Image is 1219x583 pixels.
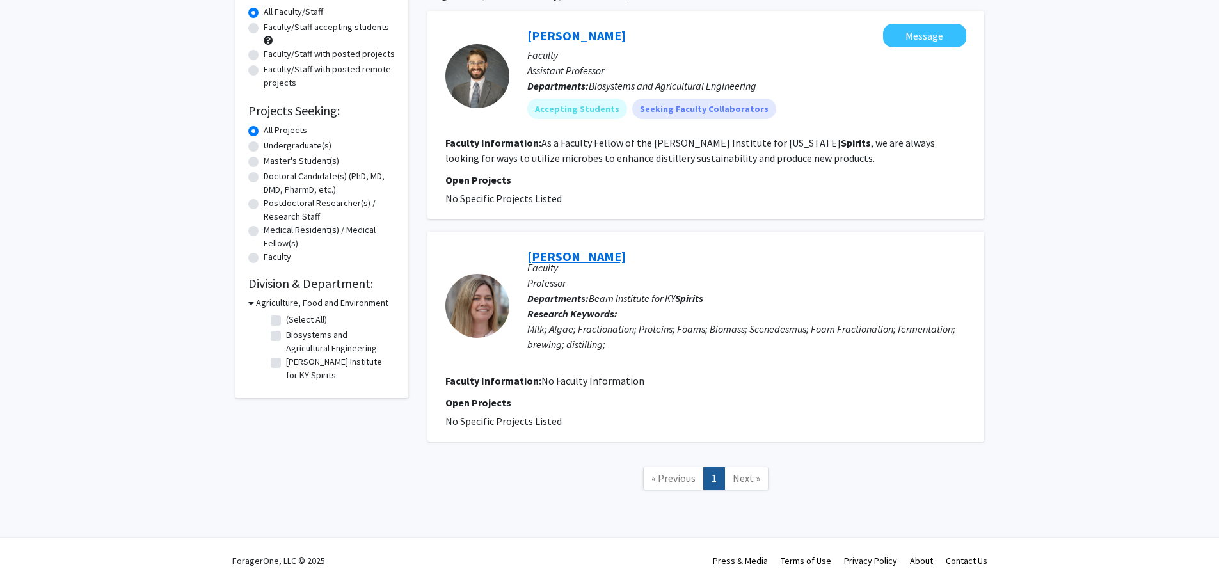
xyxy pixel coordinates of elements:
b: Spirits [841,136,871,149]
label: All Faculty/Staff [264,5,323,19]
a: Press & Media [713,555,768,566]
b: Spirits [675,292,703,305]
h3: Agriculture, Food and Environment [256,296,388,310]
label: [PERSON_NAME] Institute for KY Spirits [286,355,392,382]
label: Doctoral Candidate(s) (PhD, MD, DMD, PharmD, etc.) [264,170,395,196]
p: Open Projects [445,395,966,410]
h2: Projects Seeking: [248,103,395,118]
label: Faculty/Staff with posted projects [264,47,395,61]
label: Master's Student(s) [264,154,339,168]
span: « Previous [651,472,696,484]
a: [PERSON_NAME] [527,28,626,44]
b: Research Keywords: [527,307,617,320]
b: Departments: [527,292,589,305]
p: Professor [527,275,966,291]
h2: Division & Department: [248,276,395,291]
label: Undergraduate(s) [264,139,331,152]
iframe: Chat [10,525,54,573]
fg-read-more: As a Faculty Fellow of the [PERSON_NAME] Institute for [US_STATE] , we are always looking for way... [445,136,935,164]
p: Faculty [527,47,966,63]
span: No Specific Projects Listed [445,192,562,205]
span: Next » [733,472,760,484]
p: Faculty [527,260,966,275]
b: Faculty Information: [445,136,541,149]
p: Assistant Professor [527,63,966,78]
label: All Projects [264,124,307,137]
a: Privacy Policy [844,555,897,566]
mat-chip: Seeking Faculty Collaborators [632,99,776,119]
button: Message Tyler Barzee [883,24,966,47]
div: ForagerOne, LLC © 2025 [232,538,325,583]
label: Medical Resident(s) / Medical Fellow(s) [264,223,395,250]
b: Departments: [527,79,589,92]
span: Biosystems and Agricultural Engineering [589,79,756,92]
nav: Page navigation [427,454,984,506]
mat-chip: Accepting Students [527,99,627,119]
label: Faculty [264,250,291,264]
a: [PERSON_NAME] [527,248,626,264]
label: Postdoctoral Researcher(s) / Research Staff [264,196,395,223]
span: Beam Institute for KY [589,292,703,305]
label: Faculty/Staff with posted remote projects [264,63,395,90]
a: Contact Us [946,555,987,566]
label: Biosystems and Agricultural Engineering [286,328,392,355]
b: Faculty Information: [445,374,541,387]
label: (Select All) [286,313,327,326]
a: Terms of Use [781,555,831,566]
span: No Specific Projects Listed [445,415,562,427]
a: Previous Page [643,467,704,490]
p: Open Projects [445,172,966,188]
a: Next Page [724,467,769,490]
div: Milk; Algae; Fractionation; Proteins; Foams; Biomass; Scenedesmus; Foam Fractionation; fermentati... [527,321,966,352]
label: Faculty/Staff accepting students [264,20,389,34]
span: No Faculty Information [541,374,644,387]
a: 1 [703,467,725,490]
a: About [910,555,933,566]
